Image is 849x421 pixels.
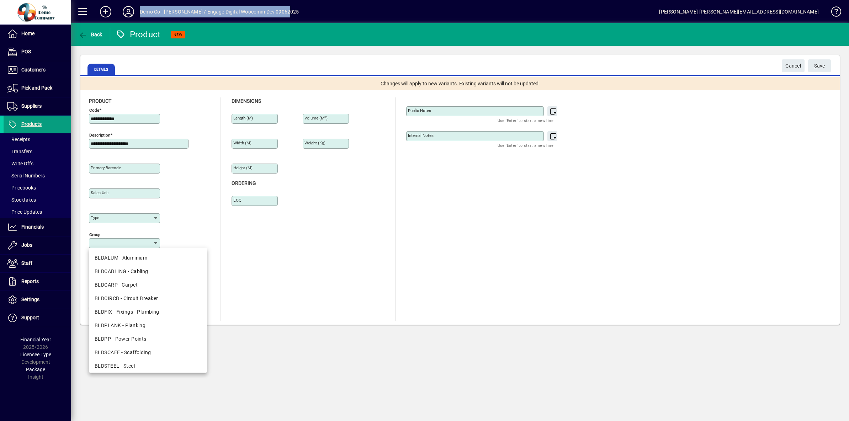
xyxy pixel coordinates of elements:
a: Suppliers [4,97,71,115]
button: Add [94,5,117,18]
a: Pick and Pack [4,79,71,97]
span: Financial Year [20,337,51,342]
a: Settings [4,291,71,309]
a: POS [4,43,71,61]
span: Transfers [7,149,32,154]
span: Licensee Type [20,352,51,357]
mat-option: BLDCABLING - Cabling [89,265,207,278]
mat-label: Code [89,108,99,113]
div: BLDALUM - Aluminium [95,254,201,262]
button: Profile [117,5,140,18]
div: BLDPLANK - Planking [95,322,201,329]
img: logo_orange.svg [11,11,17,17]
div: BLDCIRCB - Circuit Breaker [95,295,201,302]
a: Staff [4,255,71,272]
button: Back [77,28,104,41]
mat-label: Public Notes [408,108,431,113]
a: Knowledge Base [826,1,840,25]
img: tab_domain_overview_orange.svg [19,41,25,47]
mat-option: BLDPLANK - Planking [89,319,207,332]
mat-label: Group [89,232,100,237]
mat-label: Type [91,215,99,220]
mat-label: Primary barcode [91,165,121,170]
mat-label: Description [89,133,110,138]
div: BLDFIX - Fixings - Plumbing [95,308,201,316]
span: Financials [21,224,44,230]
mat-option: BLDPP - Power Points [89,332,207,346]
div: BLDPP - Power Points [95,335,201,343]
span: Products [21,121,42,127]
img: website_grey.svg [11,18,17,24]
span: Stocktakes [7,197,36,203]
span: Ordering [232,180,256,186]
div: Domain Overview [27,42,64,47]
span: Price Updates [7,209,42,215]
span: NEW [174,32,182,37]
span: Changes will apply to new variants. Existing variants will not be updated. [381,80,540,87]
div: BLDSTEEL - Steel [95,362,201,370]
div: v 4.0.25 [20,11,35,17]
span: Support [21,315,39,320]
span: Cancel [785,60,801,72]
mat-label: Sales unit [91,190,109,195]
div: BLDSCAFF - Scaffolding [95,349,201,356]
mat-label: Width (m) [233,140,251,145]
span: Pick and Pack [21,85,52,91]
mat-label: Volume (m ) [304,116,328,121]
span: Customers [21,67,46,73]
span: Staff [21,260,32,266]
a: Customers [4,61,71,79]
mat-label: Height (m) [233,165,253,170]
a: Support [4,309,71,327]
a: Transfers [4,145,71,158]
span: Product [89,98,111,104]
span: Suppliers [21,103,42,109]
span: ave [814,60,825,72]
app-page-header-button: Back [71,28,110,41]
a: Receipts [4,133,71,145]
mat-label: Length (m) [233,116,253,121]
div: Demo Co - [PERSON_NAME] / Engage Digital Woocomm Dev 09062025 [140,6,299,17]
mat-label: EOQ [233,198,242,203]
span: Receipts [7,137,30,142]
a: Home [4,25,71,43]
a: Stocktakes [4,194,71,206]
div: BLDCARP - Carpet [95,281,201,289]
div: Domain: [DOMAIN_NAME] [18,18,78,24]
span: Pricebooks [7,185,36,191]
a: Reports [4,273,71,291]
mat-hint: Use 'Enter' to start a new line [498,141,553,149]
span: Home [21,31,35,36]
img: tab_keywords_by_traffic_grey.svg [71,41,76,47]
div: Product [116,29,161,40]
span: Back [79,32,102,37]
span: Serial Numbers [7,173,45,178]
span: Details [87,64,115,75]
mat-label: Internal Notes [408,133,434,138]
span: Package [26,367,45,372]
a: Serial Numbers [4,170,71,182]
span: S [814,63,817,69]
mat-option: BLDCIRCB - Circuit Breaker [89,292,207,305]
mat-option: BLDSTEEL - Steel [89,359,207,373]
button: Save [808,59,831,72]
sup: 3 [324,115,326,119]
span: Reports [21,278,39,284]
a: Price Updates [4,206,71,218]
button: Cancel [782,59,805,72]
span: Settings [21,297,39,302]
div: BLDCABLING - Cabling [95,268,201,275]
div: [PERSON_NAME] [PERSON_NAME][EMAIL_ADDRESS][DOMAIN_NAME] [659,6,819,17]
mat-label: Weight (Kg) [304,140,325,145]
a: Financials [4,218,71,236]
mat-option: BLDSCAFF - Scaffolding [89,346,207,359]
span: POS [21,49,31,54]
mat-hint: Use 'Enter' to start a new line [498,116,553,124]
span: Write Offs [7,161,33,166]
div: Keywords by Traffic [79,42,120,47]
span: Dimensions [232,98,261,104]
mat-option: BLDALUM - Aluminium [89,251,207,265]
mat-option: BLDFIX - Fixings - Plumbing [89,305,207,319]
a: Pricebooks [4,182,71,194]
span: Jobs [21,242,32,248]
